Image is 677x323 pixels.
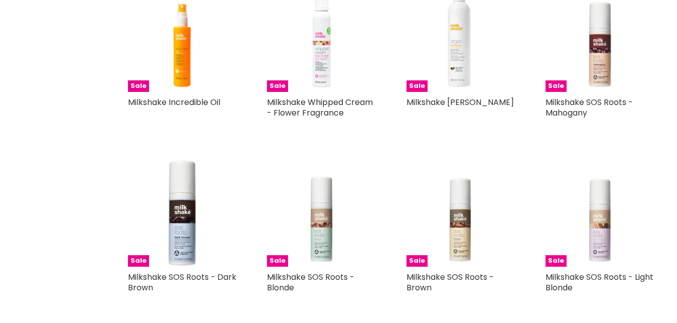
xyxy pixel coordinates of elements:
img: Milkshake SOS Roots - Light Blonde [546,158,654,267]
img: Milkshake SOS Roots - Brown [407,158,515,267]
span: Sale [267,80,288,92]
img: Milkshake SOS Roots - Blonde [267,158,376,267]
a: Milkshake SOS Roots - Brown [407,271,494,293]
a: Milkshake Incredible Oil [128,96,220,108]
a: Milkshake SOS Roots - Dark Brown [128,271,236,293]
a: Milkshake SOS Roots - Blonde Sale [267,158,376,267]
a: Milkshake [PERSON_NAME] [407,96,514,108]
span: Sale [128,80,149,92]
a: Milkshake Whipped Cream - Flower Fragrance [267,96,373,119]
a: Milkshake SOS Roots - Light Blonde Sale [546,158,654,267]
a: Milkshake SOS Roots - Mahogany [546,96,633,119]
span: Sale [546,255,567,267]
a: Milkshake SOS Roots - Dark Brown Sale [128,158,237,267]
span: Sale [128,255,149,267]
span: Sale [267,255,288,267]
a: Milkshake SOS Roots - Brown Sale [407,158,515,267]
span: Sale [407,80,428,92]
img: Milkshake SOS Roots - Dark Brown [128,158,237,267]
a: Milkshake SOS Roots - Light Blonde [546,271,653,293]
span: Sale [546,80,567,92]
a: Milkshake SOS Roots - Blonde [267,271,354,293]
span: Sale [407,255,428,267]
